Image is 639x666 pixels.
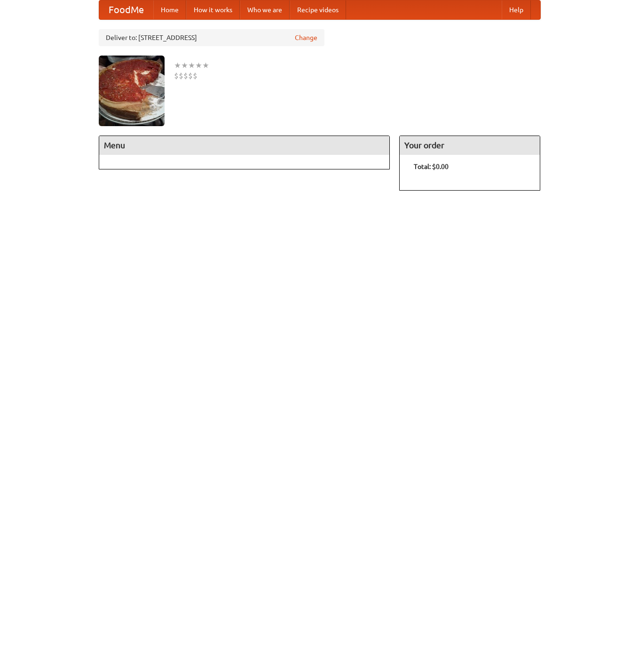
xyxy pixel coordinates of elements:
b: Total: $0.00 [414,163,449,170]
li: ★ [195,60,202,71]
li: $ [174,71,179,81]
h4: Menu [99,136,390,155]
li: ★ [181,60,188,71]
a: Who we are [240,0,290,19]
li: $ [179,71,183,81]
a: Help [502,0,531,19]
a: Home [153,0,186,19]
li: ★ [174,60,181,71]
li: $ [193,71,197,81]
li: $ [188,71,193,81]
a: Recipe videos [290,0,346,19]
h4: Your order [400,136,540,155]
a: How it works [186,0,240,19]
li: ★ [202,60,209,71]
li: $ [183,71,188,81]
a: Change [295,33,317,42]
img: angular.jpg [99,56,165,126]
li: ★ [188,60,195,71]
div: Deliver to: [STREET_ADDRESS] [99,29,324,46]
a: FoodMe [99,0,153,19]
